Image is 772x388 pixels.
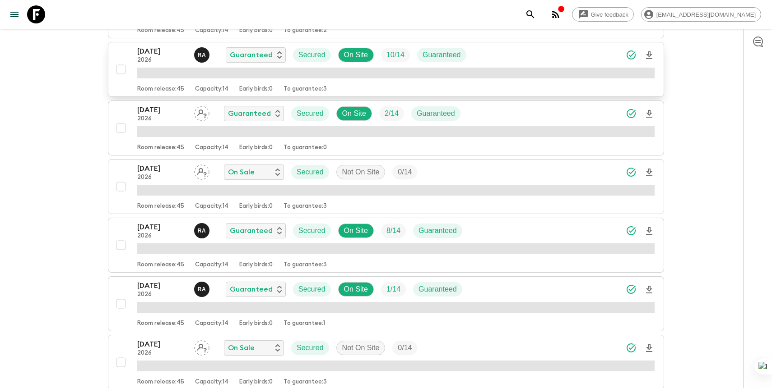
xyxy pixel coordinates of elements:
div: On Site [338,282,374,297]
button: RA [194,47,211,63]
p: 0 / 14 [398,342,412,353]
p: 2026 [137,291,187,298]
p: Room release: 45 [137,261,184,269]
p: 2026 [137,57,187,64]
div: Trip Fill [381,224,406,238]
div: Trip Fill [381,282,406,297]
p: Capacity: 14 [195,320,228,327]
div: On Site [338,48,374,62]
p: Early birds: 0 [239,203,273,210]
div: Not On Site [336,165,386,179]
p: Capacity: 14 [195,144,228,151]
p: R A [198,227,206,234]
p: 2026 [137,174,187,181]
svg: Download Onboarding [644,343,655,354]
p: Early birds: 0 [239,379,273,386]
p: On Sale [228,167,255,178]
p: Room release: 45 [137,86,184,93]
p: Guaranteed [417,108,455,119]
p: Guaranteed [230,284,273,295]
p: [DATE] [137,46,187,57]
span: Rupert Andres [194,226,211,233]
p: On Site [344,225,368,236]
p: Capacity: 14 [195,261,228,269]
svg: Synced Successfully [626,225,637,236]
button: menu [5,5,23,23]
p: 1 / 14 [386,284,400,295]
p: Guaranteed [419,284,457,295]
p: Guaranteed [419,225,457,236]
p: 2 / 14 [385,108,399,119]
span: Give feedback [586,11,633,18]
button: [DATE]2026Rupert AndresGuaranteedSecuredOn SiteTrip FillGuaranteedRoom release:45Capacity:14Early... [108,42,664,97]
svg: Download Onboarding [644,226,655,237]
p: Room release: 45 [137,320,184,327]
button: RA [194,223,211,238]
p: Secured [298,284,326,295]
p: R A [198,51,206,59]
p: 10 / 14 [386,50,405,60]
svg: Synced Successfully [626,284,637,295]
p: Room release: 45 [137,27,184,34]
p: Guaranteed [228,108,271,119]
button: [DATE]2026Assign pack leaderOn SaleSecuredNot On SiteTrip FillRoom release:45Capacity:14Early bir... [108,159,664,214]
p: Guaranteed [423,50,461,60]
span: [EMAIL_ADDRESS][DOMAIN_NAME] [651,11,761,18]
p: Early birds: 0 [239,261,273,269]
div: Secured [293,48,331,62]
div: [EMAIL_ADDRESS][DOMAIN_NAME] [641,7,761,22]
div: Secured [291,341,329,355]
p: Guaranteed [230,50,273,60]
p: 2026 [137,350,187,357]
p: Early birds: 0 [239,86,273,93]
p: Capacity: 14 [195,27,228,34]
a: Give feedback [572,7,634,22]
p: Secured [297,108,324,119]
div: Trip Fill [392,341,417,355]
p: 2026 [137,233,187,240]
div: Trip Fill [381,48,410,62]
p: To guarantee: 0 [284,144,327,151]
button: RA [194,282,211,297]
div: Secured [293,282,331,297]
p: On Site [344,50,368,60]
p: [DATE] [137,222,187,233]
svg: Synced Successfully [626,108,637,119]
p: 0 / 14 [398,167,412,178]
p: To guarantee: 1 [284,320,325,327]
p: R A [198,286,206,293]
svg: Download Onboarding [644,167,655,178]
p: [DATE] [137,105,187,115]
p: On Sale [228,342,255,353]
p: Room release: 45 [137,203,184,210]
button: [DATE]2026Rupert AndresGuaranteedSecuredOn SiteTrip FillGuaranteedRoom release:45Capacity:14Early... [108,218,664,273]
span: Assign pack leader [194,343,209,350]
svg: Synced Successfully [626,342,637,353]
p: To guarantee: 3 [284,379,327,386]
p: 8 / 14 [386,225,400,236]
p: [DATE] [137,339,187,350]
p: Early birds: 0 [239,320,273,327]
svg: Synced Successfully [626,167,637,178]
p: Capacity: 14 [195,203,228,210]
p: Not On Site [342,167,380,178]
p: Room release: 45 [137,144,184,151]
div: Trip Fill [379,106,404,121]
p: Capacity: 14 [195,86,228,93]
svg: Download Onboarding [644,50,655,61]
p: Early birds: 0 [239,27,273,34]
span: Assign pack leader [194,109,209,116]
p: To guarantee: 3 [284,203,327,210]
p: Not On Site [342,342,380,353]
div: Trip Fill [392,165,417,179]
svg: Download Onboarding [644,284,655,295]
svg: Download Onboarding [644,109,655,119]
span: Rupert Andres [194,50,211,57]
p: Room release: 45 [137,379,184,386]
button: search adventures [521,5,539,23]
p: Guaranteed [230,225,273,236]
div: Not On Site [336,341,386,355]
p: Secured [297,167,324,178]
p: 2026 [137,115,187,123]
p: On Site [344,284,368,295]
